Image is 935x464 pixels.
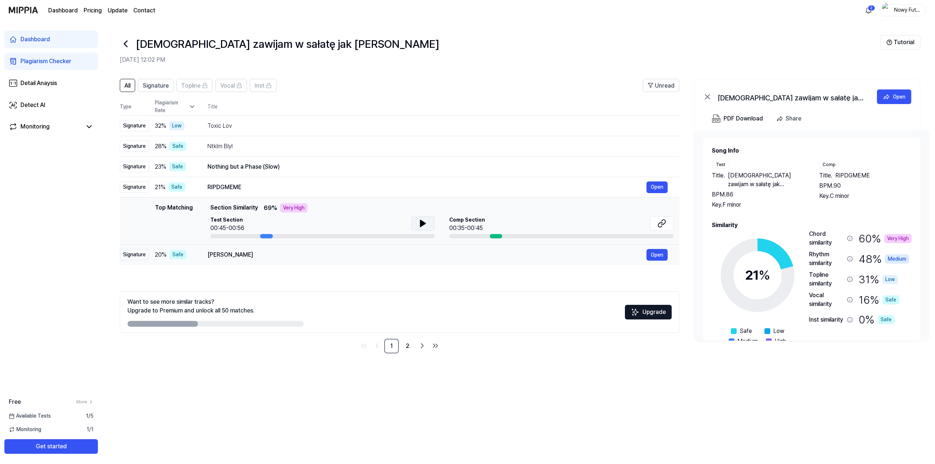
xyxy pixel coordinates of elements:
[859,271,898,288] div: 31 %
[809,291,844,308] div: Vocal similarity
[120,79,135,92] button: All
[207,122,668,130] div: Toxic Lov
[877,89,911,104] button: Open
[9,412,51,420] span: Available Tests
[655,81,675,90] span: Unread
[646,181,668,193] button: Open
[449,216,485,224] span: Comp Section
[646,249,668,261] button: Open
[136,36,439,52] h1: Diament zawijam w sałatę jak sushi
[155,203,193,238] div: Top Matching
[20,79,57,88] div: Detail Anaysis
[169,162,186,171] div: Safe
[20,122,50,131] div: Monitoring
[280,203,308,212] div: Very High
[84,6,102,15] a: Pricing
[120,161,149,172] div: Signature
[868,5,875,11] div: 2
[155,142,167,151] span: 28 %
[786,114,801,123] div: Share
[879,4,926,16] button: profileNowy Future
[20,101,45,110] div: Detect AI
[133,6,155,15] a: Contact
[625,311,672,318] a: SparklesUpgrade
[864,6,873,15] img: 알림
[76,399,93,405] a: More
[809,230,844,247] div: Chord similarity
[125,81,130,90] span: All
[882,295,899,304] div: Safe
[4,439,98,454] button: Get started
[773,111,807,126] button: Share
[759,267,770,283] span: %
[430,340,441,352] a: Go to last page
[809,271,844,288] div: Topline similarity
[9,122,82,131] a: Monitoring
[127,298,255,315] div: Want to see more similar tracks? Upgrade to Premium and unlock all 50 matches.
[210,224,244,233] div: 00:45-00:56
[724,114,763,123] div: PDF Download
[710,111,764,126] button: PDF Download
[740,327,752,335] span: Safe
[207,183,646,192] div: RIPDGMEME
[737,337,758,346] span: Medium
[48,6,78,15] a: Dashboard
[884,234,912,243] div: Very High
[809,250,844,268] div: Rhythm similarity
[207,142,668,151] div: Ntklm Blyl
[745,265,770,285] div: 21
[215,79,247,92] button: Vocal
[819,161,839,168] div: Comp
[108,6,127,15] a: Update
[859,250,909,268] div: 48 %
[138,79,173,92] button: Signature
[886,39,892,45] img: Help
[120,339,679,353] nav: pagination
[384,339,399,353] a: 1
[169,250,186,259] div: Safe
[893,6,921,14] div: Nowy Future
[155,162,166,171] span: 23 %
[878,315,894,324] div: Safe
[694,130,929,341] a: Song InfoTestTitle.[DEMOGRAPHIC_DATA] zawijam w sałatę jak [PERSON_NAME]BPM.86Key.F minorCompTitl...
[155,250,167,259] span: 20 %
[859,230,912,247] div: 60 %
[371,340,383,352] a: Go to previous page
[255,81,264,90] span: Inst
[9,426,41,433] span: Monitoring
[86,412,93,420] span: 1 / 5
[775,337,786,346] span: High
[207,98,679,115] th: Title
[169,121,184,130] div: Low
[155,183,165,192] span: 21 %
[143,81,169,90] span: Signature
[712,221,912,230] h2: Similarity
[712,161,729,168] div: Test
[400,339,415,353] a: 2
[712,114,721,123] img: PDF Download
[181,81,201,90] span: Topline
[859,311,894,328] div: 0 %
[718,92,864,101] div: [DEMOGRAPHIC_DATA] zawijam w sałatę jak [PERSON_NAME]
[863,4,874,16] button: 알림2
[819,181,912,190] div: BPM. 90
[819,171,832,180] span: Title .
[220,81,235,90] span: Vocal
[4,53,98,70] a: Plagiarism Checker
[264,204,277,212] span: 69 %
[20,57,71,66] div: Plagiarism Checker
[120,141,149,152] div: Signature
[4,31,98,48] a: Dashboard
[882,275,898,284] div: Low
[207,162,668,171] div: Nothing but a Phase (Slow)
[809,315,844,324] div: Inst similarity
[893,93,905,101] div: Open
[207,250,646,259] div: [PERSON_NAME]
[210,216,244,224] span: Test Section
[210,203,258,212] span: Section Similarity
[155,122,166,130] span: 32 %
[250,79,276,92] button: Inst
